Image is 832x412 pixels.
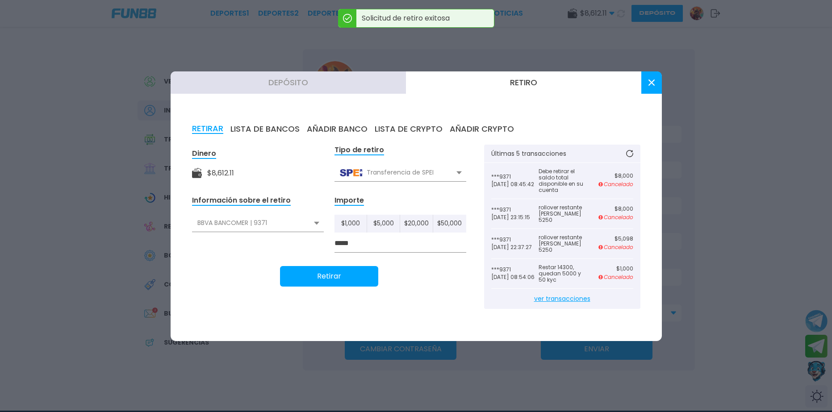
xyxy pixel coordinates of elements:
[491,289,633,309] a: ver transacciones
[598,173,633,179] p: $ 8,000
[192,196,291,206] div: Información sobre el retiro
[598,206,633,212] p: $ 8,000
[230,124,300,134] button: LISTA DE BANCOS
[334,164,466,181] div: Transferencia de SPEI
[598,180,633,188] p: Cancelado
[433,215,466,233] button: $50,000
[375,124,443,134] button: LISTA DE CRYPTO
[598,273,633,281] p: Cancelado
[598,266,633,272] p: $ 1,000
[340,169,362,176] img: Transferencia de SPEI
[491,244,539,250] p: [DATE] 22:37:27
[491,181,539,187] p: [DATE] 08:45:42
[192,149,216,159] div: Dinero
[491,214,539,221] p: [DATE] 23:15:15
[400,215,433,233] button: $20,000
[171,71,406,94] button: Depósito
[539,234,586,253] p: rollover restante [PERSON_NAME] 5250
[539,168,586,193] p: Debe retirar el saldo total disponible en su cuenta
[539,204,586,223] p: rollover restante [PERSON_NAME] 5250
[334,215,368,233] button: $1,000
[192,124,223,134] button: RETIRAR
[491,274,539,280] p: [DATE] 08:54:06
[334,196,364,206] div: Importe
[356,9,494,27] p: Solicitud de retiro exitosa
[598,243,633,251] p: Cancelado
[598,213,633,221] p: Cancelado
[334,145,384,155] div: Tipo de retiro
[192,215,324,232] div: BBVA BANCOMER | 9371
[367,215,400,233] button: $5,000
[280,266,378,287] button: Retirar
[598,236,633,242] p: $ 5,098
[450,124,514,134] button: AÑADIR CRYPTO
[539,264,586,283] p: Restar 14300, quedan 5000 y 50 kyc
[307,124,368,134] button: AÑADIR BANCO
[491,150,566,157] p: Últimas 5 transacciones
[406,71,641,94] button: Retiro
[207,168,234,179] div: $ 8,612.11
